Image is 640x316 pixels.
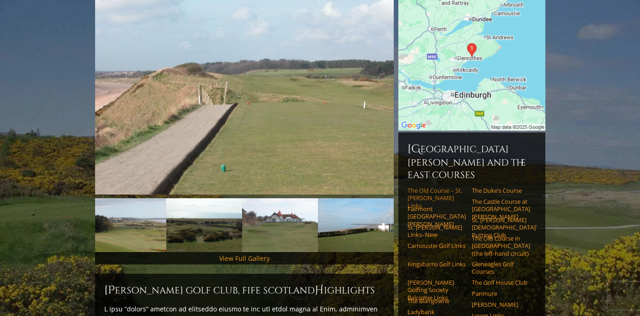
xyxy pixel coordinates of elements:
a: [PERSON_NAME] [472,301,530,308]
a: The Golf House Club [472,279,530,286]
a: [PERSON_NAME] Golfing Society Balcomie Links [408,279,466,301]
a: Fairmont [GEOGRAPHIC_DATA][PERSON_NAME] [408,205,466,228]
a: The Old Course – St. [PERSON_NAME] Links [408,187,466,209]
span: H [315,283,324,298]
a: St. [PERSON_NAME] Links–New [408,224,466,239]
a: Carnoustie Golf Links [408,242,466,249]
a: Gleneagles Golf Courses [472,260,530,276]
a: The Castle Course at [GEOGRAPHIC_DATA][PERSON_NAME] [472,198,530,220]
h2: [PERSON_NAME] Golf Club, Fife Scotland ighlights [104,283,385,298]
a: The Duke’s Course [472,187,530,194]
a: The Old Course in [GEOGRAPHIC_DATA] (the left-hand circuit) [472,235,530,257]
a: Panmure [472,290,530,297]
a: View Full Gallery [219,254,270,263]
h6: [GEOGRAPHIC_DATA][PERSON_NAME] and the East Courses [408,142,536,181]
a: The Blairgowrie [408,297,466,305]
a: Ladybank [408,308,466,316]
a: Kingsbarns Golf Links [408,260,466,268]
a: St. [PERSON_NAME] [DEMOGRAPHIC_DATA]’ Putting Club [472,216,530,239]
